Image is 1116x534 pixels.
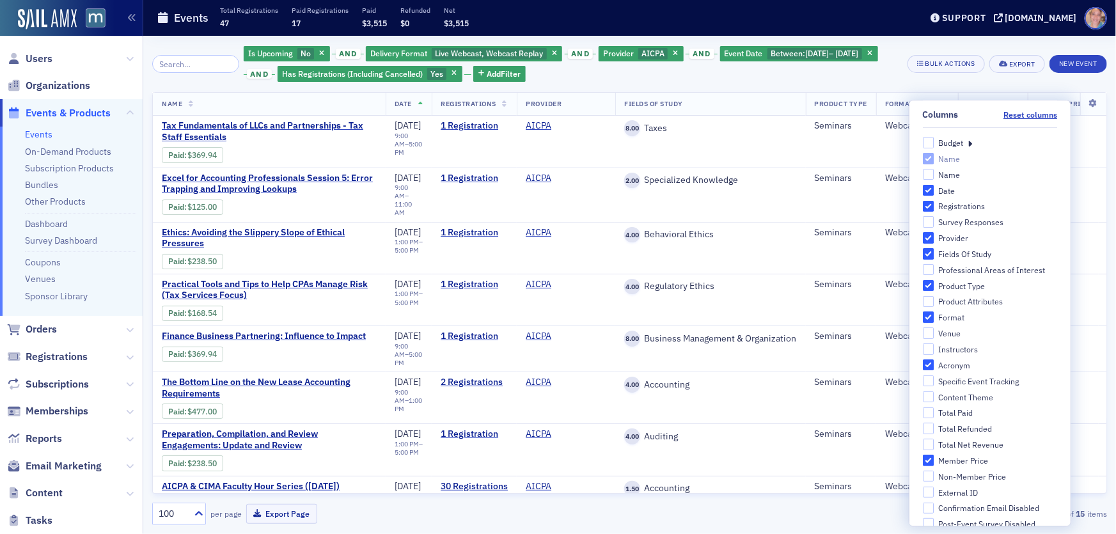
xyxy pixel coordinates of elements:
[923,217,934,228] input: Survey Responses
[526,481,606,492] span: AICPA
[526,377,606,388] span: AICPA
[885,120,949,132] div: Webcast Replay
[938,376,1019,387] div: Specific Event Tracking
[25,290,88,302] a: Sponsor Library
[362,18,387,28] span: $3,515
[923,439,934,451] input: Total Net Revenue
[159,507,187,521] div: 100
[395,172,421,184] span: [DATE]
[938,201,985,212] div: Registrations
[168,349,188,359] span: :
[7,377,89,391] a: Subscriptions
[568,49,593,59] span: and
[885,227,949,239] div: Webcast Replay
[938,249,991,260] div: Fields Of Study
[938,233,968,244] div: Provider
[798,508,1107,519] div: Showing out of items
[603,48,634,58] span: Provider
[815,481,867,492] div: Seminars
[162,377,377,399] a: The Bottom Line on the New Lease Accounting Requirements
[938,344,978,355] div: Instructors
[441,481,508,492] a: 30 Registrations
[152,55,239,73] input: Search…
[938,487,978,498] div: External ID
[168,407,188,416] span: :
[526,428,551,440] a: AICPA
[168,202,184,212] a: Paid
[292,6,349,15] p: Paid Registrations
[805,48,859,58] span: –
[923,264,934,276] input: Professional Areas of Interest
[26,514,52,528] span: Tasks
[938,503,1039,514] div: Confirmation Email Disabled
[885,481,949,492] div: Webcast Replay
[395,388,408,405] time: 9:00 AM
[526,481,551,492] a: AICPA
[908,55,985,73] button: Bulk Actions
[430,68,443,79] span: Yes
[395,99,412,108] span: Date
[395,183,408,200] time: 9:00 AM
[923,375,934,387] input: Specific Event Tracking
[938,455,988,466] div: Member Price
[815,331,867,342] div: Seminars
[938,471,1006,482] div: Non-Member Price
[188,407,217,416] span: $477.00
[25,129,52,140] a: Events
[989,55,1045,73] button: Export
[923,503,934,514] input: Confirmation Email Disabled
[640,431,679,443] span: Auditing
[210,508,242,519] label: per page
[805,48,829,58] span: [DATE]
[168,407,184,416] a: Paid
[815,279,867,290] div: Seminars
[162,99,182,108] span: Name
[444,18,469,28] span: $3,515
[1049,57,1107,68] a: New Event
[162,200,223,215] div: Paid: 1 - $12500
[938,392,993,403] div: Content Theme
[624,331,640,347] span: 8.00
[7,404,88,418] a: Memberships
[565,49,597,59] button: and
[923,423,934,435] input: Total Refunded
[362,6,387,15] p: Paid
[923,185,934,196] input: Date
[885,428,949,440] div: Webcast Replay
[925,60,975,67] div: Bulk Actions
[395,492,423,508] div: –
[725,48,763,58] span: Event Date
[395,238,423,255] div: –
[162,279,377,301] a: Practical Tools and Tips to Help CPAs Manage Risk (Tax Services Focus)
[441,99,496,108] span: Registrations
[885,279,949,290] div: Webcast Replay
[395,428,421,439] span: [DATE]
[624,227,640,243] span: 4.00
[395,376,421,388] span: [DATE]
[815,428,867,440] div: Seminars
[640,379,690,391] span: Accounting
[526,173,551,184] a: AICPA
[18,9,77,29] img: SailAMX
[188,150,217,160] span: $369.94
[640,175,739,186] span: Specialized Knowledge
[292,18,301,28] span: 17
[444,6,469,15] p: Net
[162,227,377,249] a: Ethics: Avoiding the Slippery Slope of Ethical Pressures
[640,229,714,240] span: Behavioral Ethics
[1085,7,1107,29] span: Profile
[923,296,934,308] input: Product Attributes
[441,331,508,342] a: 1 Registration
[923,109,959,121] div: Columns
[366,46,562,62] div: Live Webcast, Webcast Replay
[441,120,508,132] a: 1 Registration
[487,68,521,79] span: Add Filter
[885,331,949,342] div: Webcast Replay
[247,69,272,79] span: and
[162,147,223,162] div: Paid: 1 - $36994
[162,331,377,342] a: Finance Business Partnering: Influence to Impact
[395,132,423,157] div: –
[640,483,690,494] span: Accounting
